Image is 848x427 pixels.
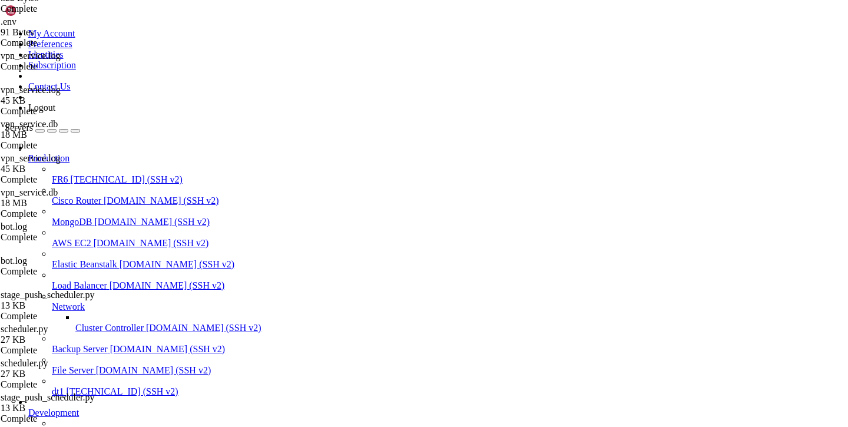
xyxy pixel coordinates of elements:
[1,16,118,38] span: .env
[1,61,118,72] div: Complete
[1,290,118,311] span: stage_push_scheduler.py
[5,337,9,347] div: (0, 34)
[1,324,48,334] span: scheduler.py
[5,308,146,317] span: логирования успешно настроена.
[5,24,694,34] x-row: Bot Username: MyBatyaVPN_bot
[5,210,306,220] span: [DATE] 14:17:43,010 - __main__ - INFO - Запуск основного бота...
[1,345,118,356] div: Complete
[1,403,118,413] div: 13 KB
[5,24,15,34] span: 👤
[5,15,694,25] x-row: API URL: [URL][DOMAIN_NAME]
[1,413,118,424] div: Complete
[5,220,353,230] span: [DATE] 14:17:43,012 - __main__ - INFO - Основной бот запущен с PID 2804689
[5,123,349,132] span: [DATE] 14:17:38,635 - __main__ - INFO - Ожидание готовности PostgreSQL...
[5,289,694,299] x-row: _bot']
[1,379,118,390] div: Complete
[1,290,95,300] span: stage_push_scheduler.py
[1,174,118,185] div: Complete
[5,269,694,279] x-row: [DATE] 14:17:43,016 - __main__ - INFO - [Process-1] INFO: [TECHNICAL_ID] - "GET /api/v1/stats/tot...
[5,73,448,82] span: [DATE] 14:17:28,054 - __main__ - INFO - Запуск Docker контейнера с PostgreSQL на порту 5433...
[5,299,612,308] span: [DATE] 14:17:48,485 - __main__ - INFO - [Process-3] [DATE] 14:17:48,485 - [INFO] - root - (logger...
[1,153,61,163] span: vpn_service.log
[5,112,405,122] span: [DATE] 14:17:38,635 - __main__ - INFO - Docker контейнер с PostgreSQL успешно запущен
[5,142,311,151] span: [DATE] 14:17:38,968 - __main__ - INFO - Запуск FastAPI сервера...
[5,259,415,269] span: [DATE] 14:17:43,015 - __main__ - INFO - Система работает. Нажмите Ctrl+C для остановки.
[5,93,694,103] x-row: batyavpn_logger_postgres_5433
[1,187,58,197] span: vpn_service.db
[5,181,382,190] span: [DATE] 14:17:38,982 - __main__ - INFO - Попытка 1/30: API сервер еще не готов...
[5,44,15,54] span: 🌐
[1,324,118,345] span: scheduler.py
[5,171,353,181] span: [DATE] 14:17:38,971 - __main__ - INFO - Ожидание готовности API сервера...
[5,5,15,15] span: 📋
[5,34,114,44] span: 🗄️ Database Port: 5433
[5,151,363,161] span: [DATE] 14:17:38,969 - __main__ - INFO - Используем системный Python: python3
[5,250,694,260] x-row: [DATE] 14:17:43,015 - __main__ - INFO -
[1,51,61,61] span: vpn_service.log
[5,318,612,327] span: [DATE] 14:17:48,506 - __main__ - INFO - [Process-2] [DATE] 14:17:48,505 - [INFO] - root - (logger...
[1,119,118,140] span: vpn_service.db
[1,119,58,129] span: vpn_service.db
[198,250,387,259] span: Все компоненты системы успешно запущены!
[5,161,363,171] span: [DATE] 14:17:38,971 - __main__ - INFO - FastAPI сервер запущен с PID 2804681
[5,83,476,92] span: [DATE] 14:17:28,102 - __main__ - INFO - Контейнер batyavpn_logger_postgres_5433 найден, запускаем...
[1,187,118,208] span: vpn_service.db
[5,191,382,200] span: [DATE] 14:17:40,985 - __main__ - INFO - Попытка 2/30: API сервер еще не готов...
[1,164,118,174] div: 45 KB
[1,392,95,402] span: stage_push_scheduler.py
[1,232,118,243] div: Complete
[188,64,198,74] span: 🚀
[1,256,27,266] span: bot.log
[1,335,118,345] div: 27 KB
[5,328,146,337] span: логирования успешно настроена.
[1,311,118,322] div: Complete
[1,266,118,277] div: Complete
[1,85,61,95] span: vpn_service.log
[5,15,15,25] span: 🔗
[1,153,118,174] span: vpn_service.log
[5,240,349,249] span: [DATE] 14:17:43,014 - __main__ - INFO - Планировщик запущен с PID 2804690
[1,369,118,379] div: 27 KB
[5,5,694,15] x-row: Bot Source: BatyaVPN1
[1,16,16,27] span: .env
[188,250,198,260] span: ✅
[5,44,694,54] x-row: Backend Port: 8000
[1,85,118,106] span: vpn_service.log
[1,358,48,368] span: scheduler.py
[198,64,344,73] span: Запуск системы BatyaVPN бота...
[5,230,297,239] span: [DATE] 14:17:43,013 - __main__ - INFO - Запуск планировщика...
[1,4,118,14] div: Complete
[1,198,118,208] div: 18 MB
[1,221,27,231] span: bot.log
[5,64,694,74] x-row: [DATE] 14:17:27,925 - __main__ - INFO -
[1,392,118,413] span: stage_push_scheduler.py
[5,201,311,210] span: [DATE] 14:17:43,010 - __main__ - INFO - API сервер готов к работе
[5,102,386,112] span: [DATE] 14:17:28,598 - __main__ - INFO - Ожидание запуска PostgreSQL контейнера...
[1,300,118,311] div: 13 KB
[1,208,118,219] div: Complete
[1,38,118,48] div: Complete
[1,130,118,140] div: 18 MB
[1,27,118,38] div: 91 Bytes
[5,279,694,289] x-row: [DATE] 14:17:43,016 - __main__ - WARNING - [Process-1] INFO: Will watch for changes in these dire...
[5,132,311,141] span: [DATE] 14:17:38,968 - __main__ - INFO - PostgreSQL готов к работе
[1,95,118,106] div: 45 KB
[5,54,694,64] x-row: ============================================================
[1,358,118,379] span: scheduler.py
[1,140,118,151] div: Complete
[1,106,118,117] div: Complete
